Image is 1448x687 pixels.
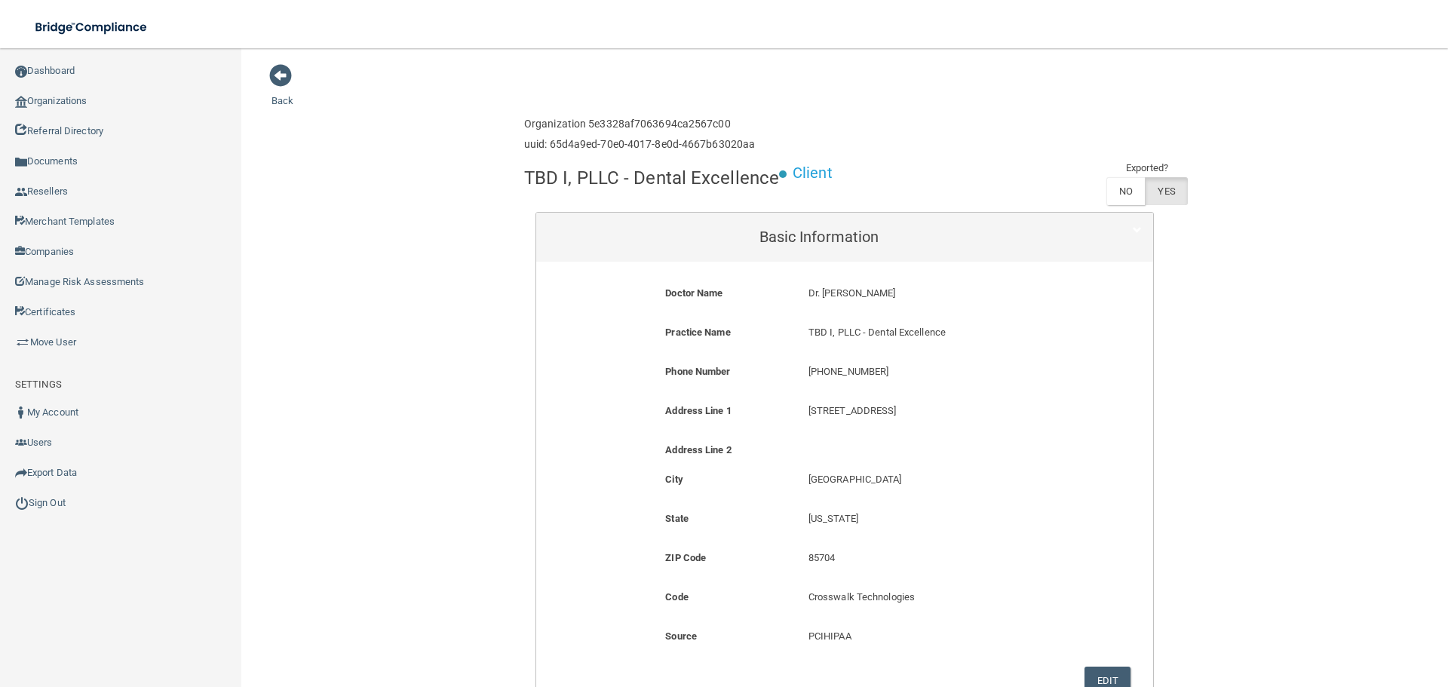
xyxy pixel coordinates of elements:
[808,549,1072,567] p: 85704
[665,474,683,485] b: City
[665,444,731,455] b: Address Line 2
[548,228,1091,245] h5: Basic Information
[524,139,755,150] h6: uuid: 65d4a9ed-70e0-4017-8e0d-4667b63020aa
[548,220,1142,254] a: Basic Information
[665,405,731,416] b: Address Line 1
[808,627,1072,646] p: PCIHIPAA
[15,467,27,479] img: icon-export.b9366987.png
[15,406,27,419] img: ic_user_dark.df1a06c3.png
[524,118,755,130] h6: Organization 5e3328af7063694ca2567c00
[15,96,27,108] img: organization-icon.f8decf85.png
[808,510,1072,528] p: [US_STATE]
[665,327,730,338] b: Practice Name
[23,12,161,43] img: bridge_compliance_login_screen.278c3ca4.svg
[665,513,689,524] b: State
[15,376,62,394] label: SETTINGS
[793,159,833,187] p: Client
[15,66,27,78] img: ic_dashboard_dark.d01f4a41.png
[15,186,27,198] img: ic_reseller.de258add.png
[15,335,30,350] img: briefcase.64adab9b.png
[524,168,779,188] h4: TBD I, PLLC - Dental Excellence
[15,437,27,449] img: icon-users.e205127d.png
[808,588,1072,606] p: Crosswalk Technologies
[1106,177,1145,205] label: NO
[1145,177,1187,205] label: YES
[808,284,1072,302] p: Dr. [PERSON_NAME]
[808,363,1072,381] p: [PHONE_NUMBER]
[808,324,1072,342] p: TBD I, PLLC - Dental Excellence
[808,402,1072,420] p: [STREET_ADDRESS]
[271,77,293,106] a: Back
[665,630,697,642] b: Source
[665,366,730,377] b: Phone Number
[808,471,1072,489] p: [GEOGRAPHIC_DATA]
[15,496,29,510] img: ic_power_dark.7ecde6b1.png
[665,591,688,603] b: Code
[15,156,27,168] img: icon-documents.8dae5593.png
[665,552,706,563] b: ZIP Code
[1106,159,1188,177] td: Exported?
[665,287,722,299] b: Doctor Name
